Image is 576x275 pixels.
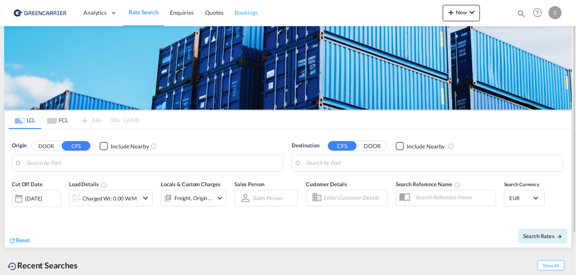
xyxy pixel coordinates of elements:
div: [DATE] [12,190,61,207]
div: Help [531,6,549,20]
input: Search by Port [306,157,559,169]
img: e39c37208afe11efa9cb1d7a6ea7d6f5.png [12,4,67,22]
img: GreenCarrierFCL_LCL.png [4,26,572,110]
md-icon: Unchecked: Ignores neighbouring ports when fetching rates.Checked : Includes neighbouring ports w... [151,143,157,149]
span: Cut Off Date [12,181,42,187]
div: Include Nearby [407,142,445,151]
md-icon: icon-plus 400-fg [446,7,456,17]
span: Locals & Custom Charges [161,181,221,187]
md-select: Sales Person [252,192,283,204]
div: Freight Origin Destination [174,192,213,204]
md-icon: icon-chevron-down [467,7,477,17]
span: Show All [538,260,565,270]
div: Origin DOOR CFS Checkbox No InkUnchecked: Ignores neighbouring ports when fetching rates.Checked ... [4,129,572,248]
span: Bookings [235,9,258,16]
div: Include Nearby [111,142,149,151]
div: S [549,6,562,19]
span: Customer Details [306,181,347,187]
input: Enter Customer Details [324,192,385,204]
span: Quotes [205,9,223,16]
button: CFS [62,141,90,151]
md-icon: Unchecked: Ignores neighbouring ports when fetching rates.Checked : Includes neighbouring ports w... [448,143,454,149]
md-icon: icon-chevron-down [141,193,150,203]
span: Load Details [69,181,107,187]
input: Search Reference Name [411,191,496,203]
div: Recent Searches [4,256,81,275]
span: Destination [292,142,319,150]
div: icon-refreshReset [9,236,30,245]
div: Charged Wt: 0.00 W/Micon-chevron-down [69,190,153,206]
md-datepicker: Select [12,206,18,217]
md-icon: icon-magnify [517,9,526,18]
md-icon: icon-chevron-down [215,193,225,203]
span: Reset [16,237,30,243]
md-tab-item: FCL [41,111,74,129]
span: Analytics [83,9,107,17]
button: icon-plus 400-fgNewicon-chevron-down [443,5,480,21]
span: Origin [12,142,27,150]
md-tab-item: LCL [9,111,41,129]
button: DOOR [32,141,60,151]
button: CFS [328,141,357,151]
div: Freight Origin Destinationicon-chevron-down [161,190,226,206]
md-icon: Chargeable Weight [101,182,107,188]
md-checkbox: Checkbox No Ink [100,142,149,150]
md-icon: icon-refresh [9,237,16,244]
span: EUR [509,194,532,202]
input: Search by Port [27,157,279,169]
md-icon: Your search will be saved by the below given name [454,182,461,188]
md-icon: icon-backup-restore [7,261,17,271]
div: [DATE] [25,195,42,202]
span: Help [531,6,545,20]
span: Search Currency [504,181,540,187]
span: Search Rates [523,233,563,239]
button: DOOR [358,141,386,151]
button: Search Ratesicon-arrow-right [518,229,567,243]
md-select: Select Currency: € EUREuro [509,192,540,204]
md-checkbox: Checkbox No Ink [396,142,445,150]
span: Sales Person [234,181,264,187]
div: Charged Wt: 0.00 W/M [83,193,137,204]
div: icon-magnify [517,9,526,21]
span: New [446,9,477,16]
md-icon: icon-arrow-right [557,234,563,239]
md-pagination-wrapper: Use the left and right arrow keys to navigate between tabs [9,111,139,129]
span: Rate Search [129,9,159,16]
span: Enquiries [170,9,194,16]
span: Search Reference Name [396,181,461,187]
